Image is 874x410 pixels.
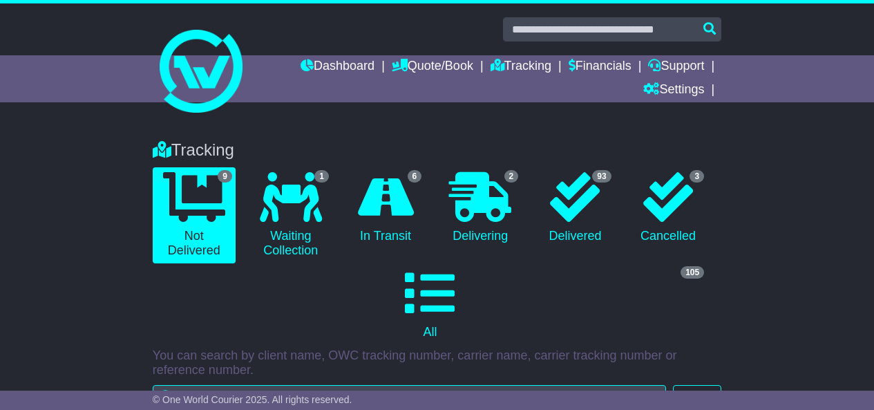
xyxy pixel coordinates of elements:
a: Dashboard [301,55,374,79]
a: Support [648,55,704,79]
button: Search [673,385,721,409]
a: 105 All [153,263,707,345]
a: 93 Delivered [535,167,614,249]
a: Financials [569,55,631,79]
a: 9 Not Delivered [153,167,236,263]
a: Tracking [491,55,551,79]
span: © One World Courier 2025. All rights reserved. [153,394,352,405]
span: 6 [408,170,422,183]
span: 93 [592,170,611,183]
p: You can search by client name, OWC tracking number, carrier name, carrier tracking number or refe... [153,348,721,378]
span: 105 [681,266,704,279]
a: 1 Waiting Collection [249,167,332,263]
span: 9 [218,170,232,183]
a: Quote/Book [392,55,473,79]
a: 6 In Transit [346,167,425,249]
a: 2 Delivering [439,167,522,249]
span: 1 [314,170,329,183]
span: 3 [690,170,704,183]
span: 2 [504,170,519,183]
a: Settings [643,79,704,102]
a: 3 Cancelled [629,167,707,249]
div: Tracking [146,140,728,160]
